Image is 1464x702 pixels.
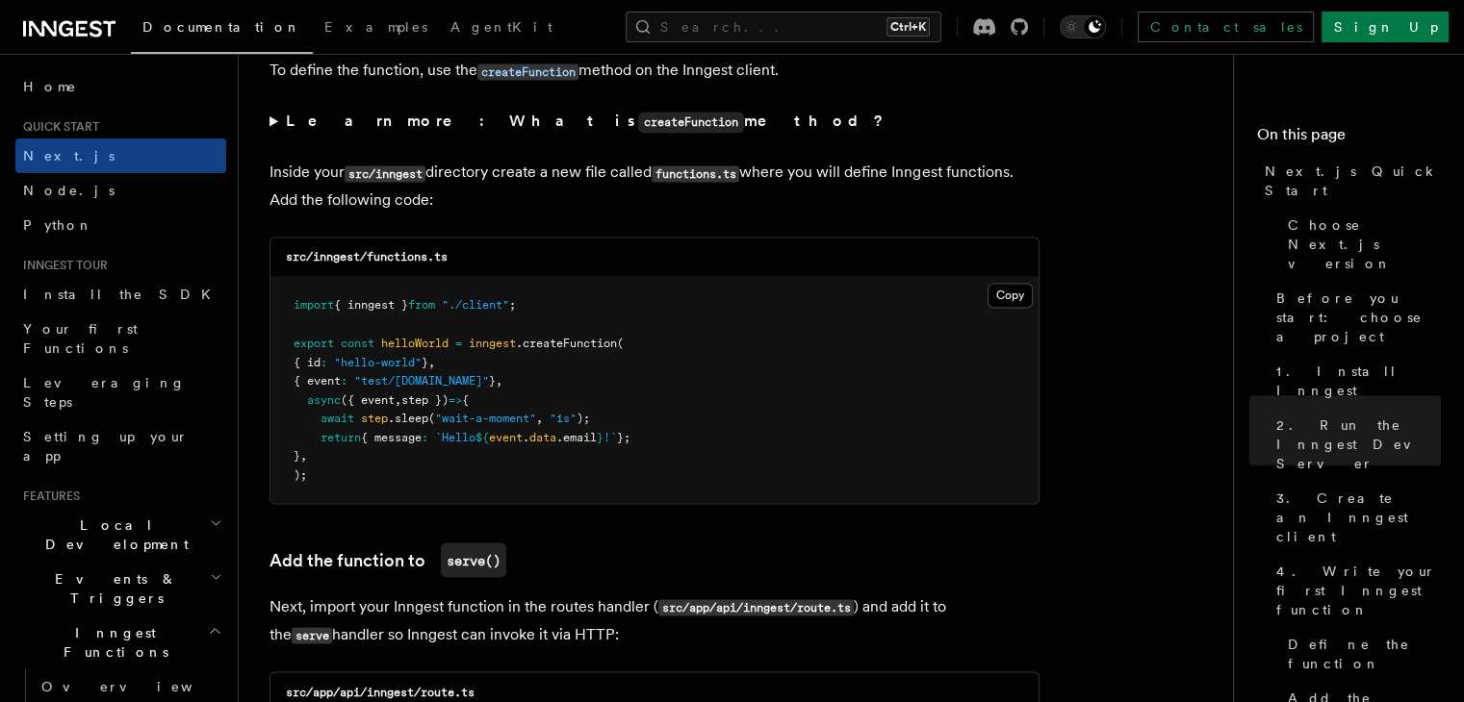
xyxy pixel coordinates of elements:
span: , [428,355,435,368]
a: Next.js [15,138,226,173]
span: : [321,355,327,368]
a: 3. Create an Inngest client [1269,481,1441,554]
a: Next.js Quick Start [1257,154,1441,208]
a: Home [15,69,226,104]
a: Sign Up [1322,12,1449,42]
span: { id [294,355,321,368]
span: from [408,298,435,312]
span: Next.js Quick Start [1265,162,1441,200]
span: import [294,298,334,312]
p: To define the function, use the method on the Inngest client. [270,57,1040,85]
p: Next, import your Inngest function in the routes handler ( ) and add it to the handler so Inngest... [270,592,1040,648]
span: helloWorld [381,336,449,349]
a: Contact sales [1138,12,1314,42]
a: 4. Write your first Inngest function [1269,554,1441,627]
span: return [321,430,361,443]
span: : [422,430,428,443]
code: serve [292,627,332,643]
kbd: Ctrl+K [886,17,930,37]
span: Leveraging Steps [23,375,186,410]
button: Events & Triggers [15,562,226,615]
span: Inngest Functions [15,623,208,662]
span: const [341,336,374,349]
span: { event [294,373,341,387]
span: ( [428,411,435,424]
code: src/app/api/inngest/route.ts [286,685,475,698]
span: !` [604,430,617,443]
a: createFunction [477,61,578,79]
a: Before you start: choose a project [1269,281,1441,354]
span: }; [617,430,630,443]
code: createFunction [638,112,744,133]
span: Setting up your app [23,429,189,464]
button: Search...Ctrl+K [626,12,941,42]
span: "test/[DOMAIN_NAME]" [354,373,489,387]
span: async [307,392,341,406]
span: Quick start [15,119,99,135]
button: Copy [988,283,1033,308]
span: 2. Run the Inngest Dev Server [1276,415,1441,473]
span: . [523,430,529,443]
span: .createFunction [516,336,617,349]
span: , [300,448,307,462]
span: Install the SDK [23,287,222,302]
span: : [341,373,347,387]
span: Next.js [23,148,115,163]
a: Examples [313,6,439,52]
span: ); [577,411,590,424]
span: .sleep [388,411,428,424]
a: AgentKit [439,6,564,52]
code: src/inngest/functions.ts [286,250,448,263]
strong: Learn more: What is method? [286,112,887,130]
span: ${ [475,430,489,443]
code: src/app/api/inngest/route.ts [658,599,854,615]
span: "wait-a-moment" [435,411,536,424]
a: 2. Run the Inngest Dev Server [1269,408,1441,481]
span: export [294,336,334,349]
a: Define the function [1280,627,1441,681]
span: } [422,355,428,368]
span: , [496,373,502,387]
span: Home [23,77,77,96]
span: 3. Create an Inngest client [1276,489,1441,546]
span: inngest [469,336,516,349]
button: Toggle dark mode [1060,15,1106,38]
span: Choose Next.js version [1288,215,1441,273]
span: AgentKit [450,19,552,35]
span: } [489,373,496,387]
a: Add the function toserve() [270,542,506,577]
code: createFunction [477,63,578,80]
span: `Hello [435,430,475,443]
span: } [597,430,604,443]
code: src/inngest [345,165,425,182]
h4: On this page [1257,123,1441,154]
a: Node.js [15,173,226,208]
span: Python [23,217,93,233]
span: { [462,392,469,406]
span: Local Development [15,515,210,554]
span: = [455,336,462,349]
span: ; [509,298,516,312]
span: { message [361,430,422,443]
span: } [294,448,300,462]
span: step }) [401,392,449,406]
span: 4. Write your first Inngest function [1276,562,1441,619]
span: , [395,392,401,406]
span: Events & Triggers [15,569,210,608]
span: event [489,430,523,443]
a: Leveraging Steps [15,365,226,419]
span: await [321,411,354,424]
p: Inside your directory create a new file called where you will define Inngest functions. Add the f... [270,159,1040,213]
span: ); [294,467,307,481]
span: Inngest tour [15,258,108,273]
span: 1. Install Inngest [1276,362,1441,400]
span: "./client" [442,298,509,312]
span: "1s" [550,411,577,424]
a: Your first Functions [15,312,226,365]
summary: Learn more: What iscreateFunctionmethod? [270,108,1040,136]
span: Node.js [23,183,115,198]
span: Examples [324,19,427,35]
a: Setting up your app [15,419,226,473]
code: functions.ts [652,165,739,182]
span: step [361,411,388,424]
